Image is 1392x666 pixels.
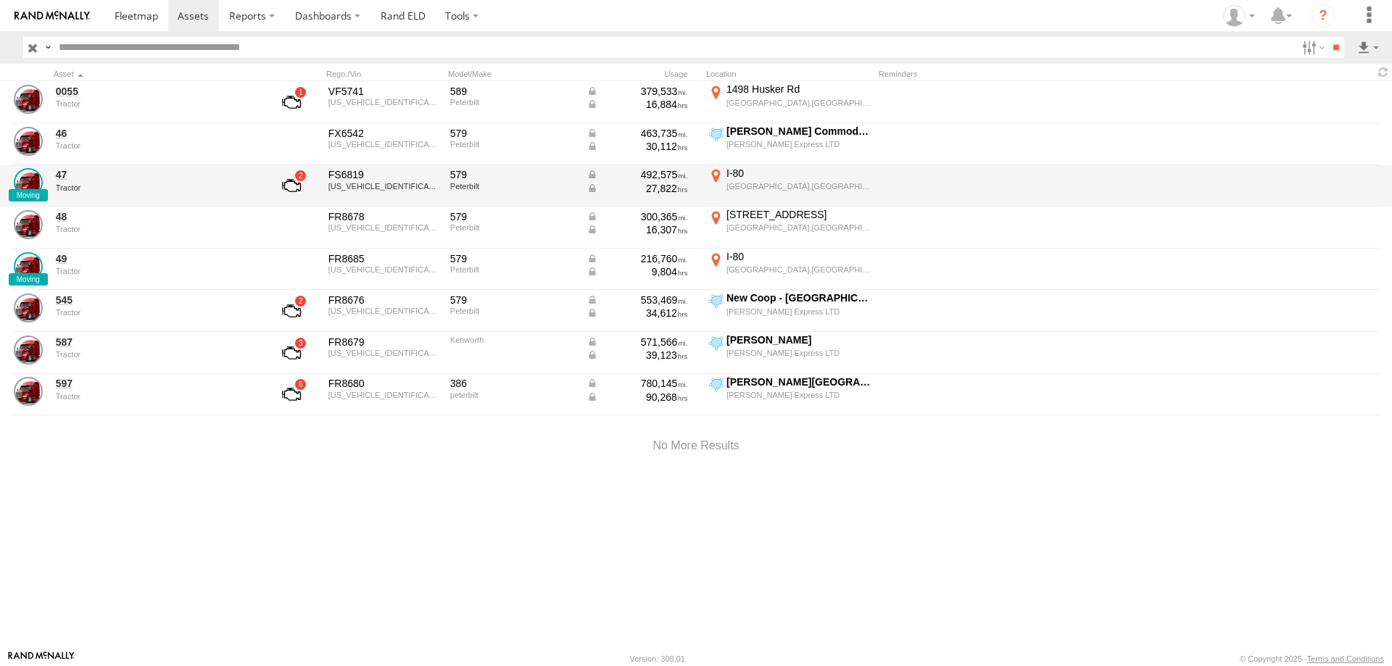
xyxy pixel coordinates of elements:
[328,168,440,181] div: FS6819
[8,652,75,666] a: Visit our Website
[14,11,90,21] img: rand-logo.svg
[328,252,440,265] div: FR8685
[726,83,871,96] div: 1498 Husker Rd
[450,252,576,265] div: 579
[706,69,873,79] div: Location
[587,127,688,140] div: Data from Vehicle CANbus
[587,140,688,153] div: Data from Vehicle CANbus
[450,391,576,399] div: peterbilt
[706,250,873,289] label: Click to View Current Location
[265,336,318,370] a: View Asset with Fault/s
[587,336,688,349] div: Data from Vehicle CANbus
[587,252,688,265] div: Data from Vehicle CANbus
[14,85,43,114] a: View Asset Details
[706,333,873,372] label: Click to View Current Location
[726,167,871,180] div: I-80
[450,223,576,232] div: Peterbilt
[56,267,254,275] div: undefined
[328,182,440,191] div: 1XPBDP9X0LD665787
[14,127,43,156] a: View Asset Details
[630,654,685,663] div: Version: 308.01
[265,168,318,203] a: View Asset with Fault/s
[587,294,688,307] div: Data from Vehicle CANbus
[450,182,576,191] div: Peterbilt
[1307,654,1384,663] a: Terms and Conditions
[328,294,440,307] div: FR8676
[1218,5,1260,27] div: Chase Tanke
[587,98,688,111] div: Data from Vehicle CANbus
[56,168,254,181] a: 47
[56,99,254,108] div: undefined
[450,98,576,107] div: Peterbilt
[726,291,871,304] div: New Coop - [GEOGRAPHIC_DATA],[GEOGRAPHIC_DATA]
[726,98,871,108] div: [GEOGRAPHIC_DATA],[GEOGRAPHIC_DATA]
[1312,4,1335,28] i: ?
[706,291,873,330] label: Click to View Current Location
[42,37,54,58] label: Search Query
[328,140,440,149] div: 1XPBDP9X5LD665686
[450,294,576,307] div: 579
[448,69,579,79] div: Model/Make
[726,333,871,346] div: [PERSON_NAME]
[706,83,873,122] label: Click to View Current Location
[265,85,318,120] a: View Asset with Fault/s
[328,98,440,107] div: 1XPBDP9X0LD665692
[54,69,257,79] div: Click to Sort
[450,336,576,344] div: Kenworth
[450,85,576,98] div: 589
[450,127,576,140] div: 579
[450,168,576,181] div: 579
[56,308,254,317] div: undefined
[879,69,1111,79] div: Reminders
[706,167,873,206] label: Click to View Current Location
[726,348,871,358] div: [PERSON_NAME] Express LTD
[587,223,688,236] div: Data from Vehicle CANbus
[726,307,871,317] div: [PERSON_NAME] Express LTD
[56,141,254,150] div: undefined
[14,294,43,322] a: View Asset Details
[14,210,43,239] a: View Asset Details
[450,140,576,149] div: Peterbilt
[587,307,688,320] div: Data from Vehicle CANbus
[587,391,688,404] div: Data from Vehicle CANbus
[726,265,871,275] div: [GEOGRAPHIC_DATA],[GEOGRAPHIC_DATA]
[726,125,871,138] div: [PERSON_NAME] Commodities
[328,307,440,315] div: 1XPBD49X8LD664773
[450,307,576,315] div: Peterbilt
[450,210,576,223] div: 579
[587,349,688,362] div: Data from Vehicle CANbus
[56,252,254,265] a: 49
[584,69,700,79] div: Usage
[56,127,254,140] a: 46
[265,377,318,412] a: View Asset with Fault/s
[328,336,440,349] div: FR8679
[726,375,871,388] div: [PERSON_NAME][GEOGRAPHIC_DATA],[GEOGRAPHIC_DATA]
[587,85,688,98] div: Data from Vehicle CANbus
[56,377,254,390] a: 597
[56,85,254,98] a: 0055
[56,294,254,307] a: 545
[587,265,688,278] div: Data from Vehicle CANbus
[14,377,43,406] a: View Asset Details
[56,183,254,192] div: undefined
[706,208,873,247] label: Click to View Current Location
[587,210,688,223] div: Data from Vehicle CANbus
[14,252,43,281] a: View Asset Details
[706,375,873,415] label: Click to View Current Location
[587,168,688,181] div: Data from Vehicle CANbus
[706,125,873,164] label: Click to View Current Location
[450,377,576,390] div: 386
[726,139,871,149] div: [PERSON_NAME] Express LTD
[328,210,440,223] div: FR8678
[726,222,871,233] div: [GEOGRAPHIC_DATA],[GEOGRAPHIC_DATA]
[56,350,254,359] div: undefined
[328,85,440,98] div: VF5741
[726,250,871,263] div: I-80
[56,336,254,349] a: 587
[726,390,871,400] div: [PERSON_NAME] Express LTD
[56,210,254,223] a: 48
[326,69,442,79] div: Rego./Vin
[450,265,576,274] div: Peterbilt
[1356,37,1380,58] label: Export results as...
[1296,37,1327,58] label: Search Filter Options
